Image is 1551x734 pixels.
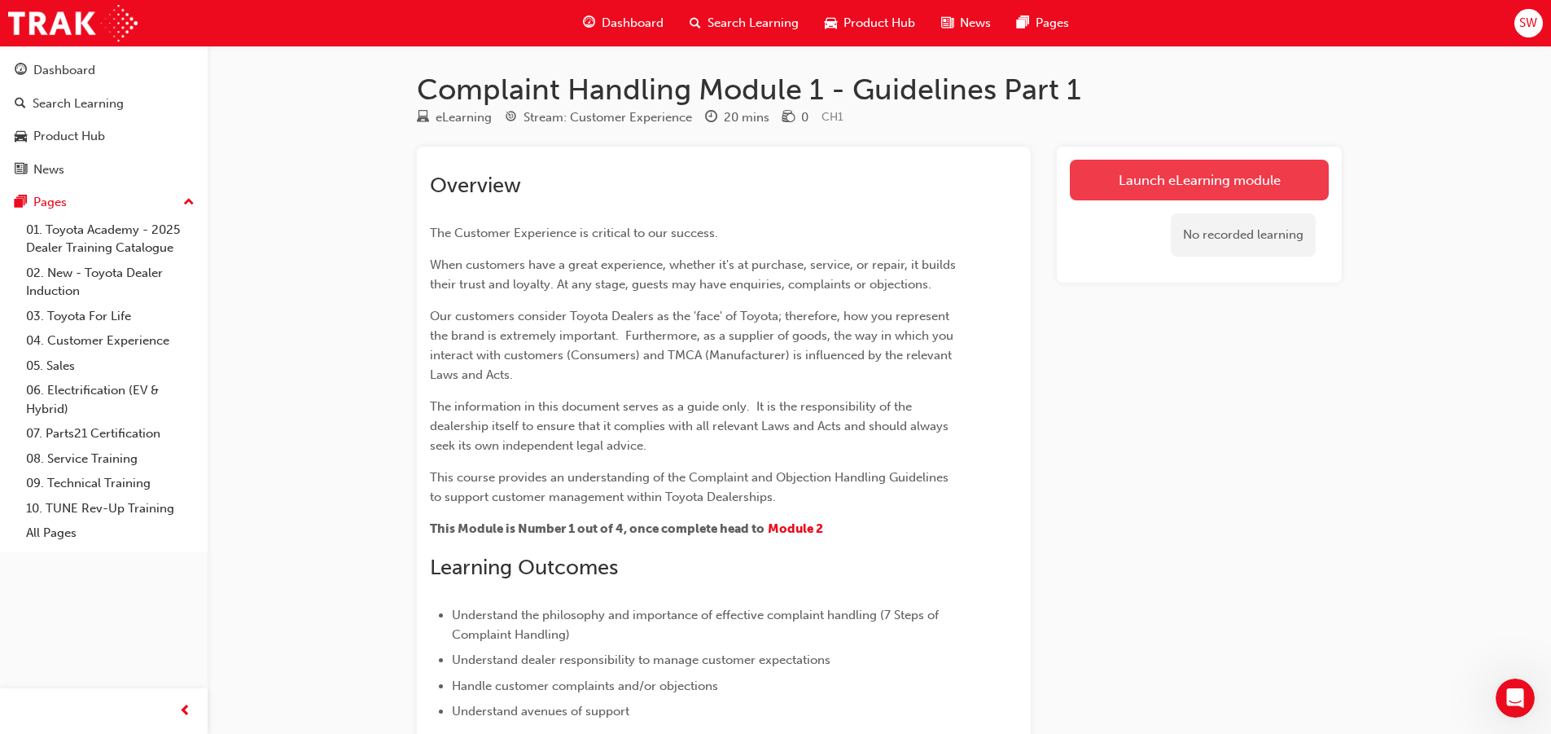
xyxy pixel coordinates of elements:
[20,496,201,521] a: 10. TUNE Rev-Up Training
[602,14,664,33] span: Dashboard
[941,13,953,33] span: news-icon
[782,108,808,128] div: Price
[1070,160,1329,200] a: Launch eLearning module
[430,555,618,580] span: Learning Outcomes
[20,421,201,446] a: 07. Parts21 Certification
[1514,9,1543,37] button: SW
[430,470,952,504] span: This course provides an understanding of the Complaint and Objection Handling Guidelines to suppo...
[690,13,701,33] span: search-icon
[15,130,27,144] span: car-icon
[928,7,1004,40] a: news-iconNews
[801,108,808,127] div: 0
[822,110,843,124] span: Learning resource code
[20,218,201,261] a: 01. Toyota Academy - 2025 Dealer Training Catalogue
[7,55,201,86] a: Dashboard
[7,121,201,152] a: Product Hub
[452,704,629,719] span: Understand avenues of support
[179,701,191,722] span: prev-icon
[505,111,517,125] span: target-icon
[505,108,692,128] div: Stream
[960,14,991,33] span: News
[1017,13,1029,33] span: pages-icon
[782,111,795,125] span: money-icon
[7,187,201,218] button: Pages
[430,226,718,240] span: The Customer Experience is critical to our success.
[33,160,64,179] div: News
[20,378,201,421] a: 06. Electrification (EV & Hybrid)
[430,173,521,198] span: Overview
[430,309,957,382] span: Our customers consider Toyota Dealers as the 'face' of Toyota; therefore, how you represent the b...
[417,111,429,125] span: learningResourceType_ELEARNING-icon
[1496,679,1535,718] iframe: Intercom live chat
[825,13,837,33] span: car-icon
[1519,14,1537,33] span: SW
[436,108,492,127] div: eLearning
[20,328,201,354] a: 04. Customer Experience
[724,108,769,127] div: 20 mins
[7,155,201,185] a: News
[812,7,928,40] a: car-iconProduct Hub
[20,471,201,496] a: 09. Technical Training
[1171,213,1316,257] div: No recorded learning
[452,653,830,667] span: Understand dealer responsibility to manage customer expectations
[183,192,195,213] span: up-icon
[33,127,105,146] div: Product Hub
[7,89,201,119] a: Search Learning
[20,354,201,379] a: 05. Sales
[15,97,26,112] span: search-icon
[430,521,765,536] span: This Module is Number 1 out of 4, once complete head to
[705,111,717,125] span: clock-icon
[1004,7,1082,40] a: pages-iconPages
[20,261,201,304] a: 02. New - Toyota Dealer Induction
[7,52,201,187] button: DashboardSearch LearningProduct HubNews
[452,679,718,693] span: Handle customer complaints and/or objections
[33,94,124,113] div: Search Learning
[843,14,915,33] span: Product Hub
[677,7,812,40] a: search-iconSearch Learning
[430,257,959,292] span: When customers have a great experience, whether it's at purchase, service, or repair, it builds t...
[20,446,201,472] a: 08. Service Training
[15,163,27,178] span: news-icon
[708,14,799,33] span: Search Learning
[583,13,595,33] span: guage-icon
[768,521,823,536] a: Module 2
[452,608,942,642] span: Understand the philosophy and importance of effective complaint handling (7 Steps of Complaint Ha...
[417,108,492,128] div: Type
[33,61,95,80] div: Dashboard
[524,108,692,127] div: Stream: Customer Experience
[33,193,67,212] div: Pages
[20,521,201,546] a: All Pages
[570,7,677,40] a: guage-iconDashboard
[417,72,1342,108] h1: Complaint Handling Module 1 - Guidelines Part 1
[1036,14,1069,33] span: Pages
[705,108,769,128] div: Duration
[8,5,138,42] img: Trak
[15,64,27,78] span: guage-icon
[20,304,201,329] a: 03. Toyota For Life
[15,196,27,210] span: pages-icon
[430,399,952,453] span: The information in this document serves as a guide only. It is the responsibility of the dealersh...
